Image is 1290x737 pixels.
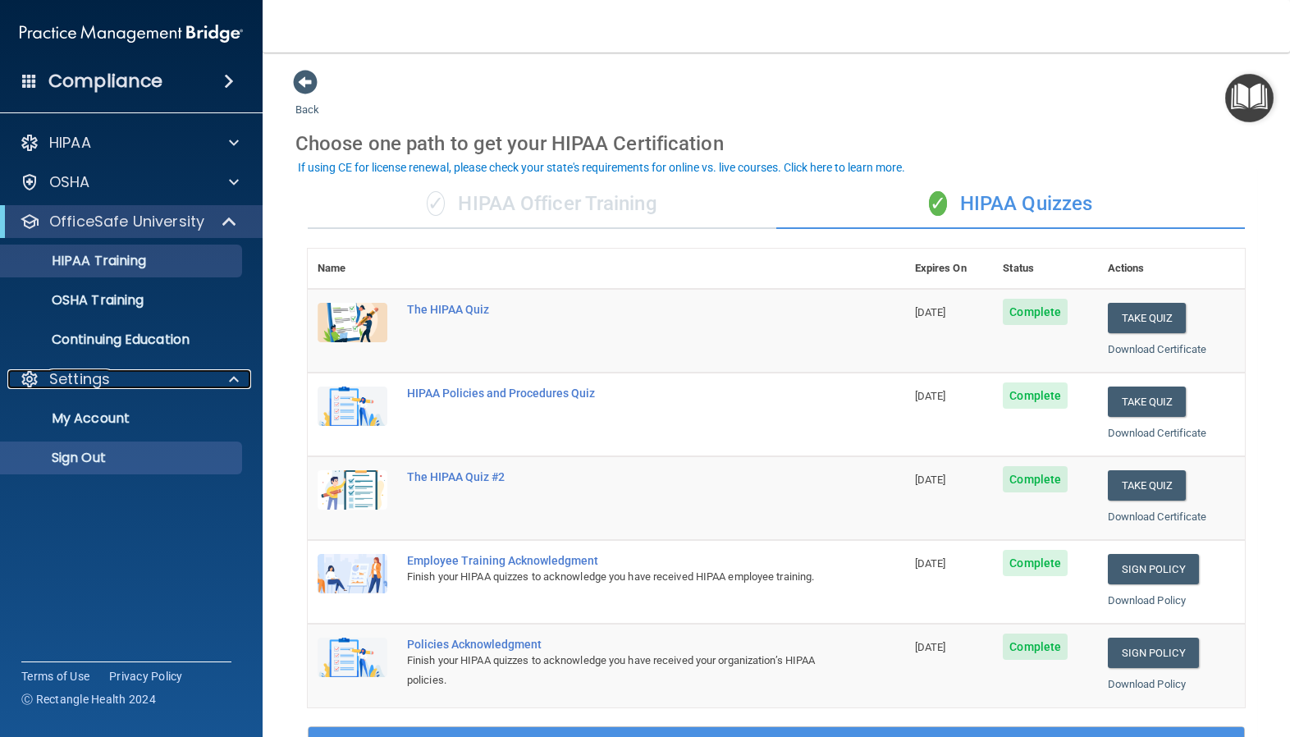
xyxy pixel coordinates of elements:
[295,120,1257,167] div: Choose one path to get your HIPAA Certification
[11,253,146,269] p: HIPAA Training
[1003,550,1068,576] span: Complete
[1108,470,1187,501] button: Take Quiz
[20,17,243,50] img: PMB logo
[1108,343,1207,355] a: Download Certificate
[427,191,445,216] span: ✓
[915,474,946,486] span: [DATE]
[407,638,823,651] div: Policies Acknowledgment
[407,470,823,483] div: The HIPAA Quiz #2
[407,567,823,587] div: Finish your HIPAA quizzes to acknowledge you have received HIPAA employee training.
[407,651,823,690] div: Finish your HIPAA quizzes to acknowledge you have received your organization’s HIPAA policies.
[1108,510,1207,523] a: Download Certificate
[11,450,235,466] p: Sign Out
[776,180,1245,229] div: HIPAA Quizzes
[49,172,90,192] p: OSHA
[1003,382,1068,409] span: Complete
[915,306,946,318] span: [DATE]
[1108,387,1187,417] button: Take Quiz
[1098,249,1245,289] th: Actions
[11,292,144,309] p: OSHA Training
[1225,74,1274,122] button: Open Resource Center
[407,554,823,567] div: Employee Training Acknowledgment
[298,162,905,173] div: If using CE for license renewal, please check your state's requirements for online vs. live cours...
[1108,303,1187,333] button: Take Quiz
[1108,427,1207,439] a: Download Certificate
[49,133,91,153] p: HIPAA
[993,249,1097,289] th: Status
[11,332,235,348] p: Continuing Education
[1006,620,1270,686] iframe: Drift Widget Chat Controller
[20,369,239,389] a: Settings
[295,84,319,116] a: Back
[20,133,239,153] a: HIPAA
[1108,594,1187,607] a: Download Policy
[295,159,908,176] button: If using CE for license renewal, please check your state's requirements for online vs. live cours...
[20,212,238,231] a: OfficeSafe University
[1003,634,1068,660] span: Complete
[915,641,946,653] span: [DATE]
[21,691,156,707] span: Ⓒ Rectangle Health 2024
[905,249,994,289] th: Expires On
[21,668,89,684] a: Terms of Use
[915,390,946,402] span: [DATE]
[109,668,183,684] a: Privacy Policy
[915,557,946,570] span: [DATE]
[11,410,235,427] p: My Account
[308,249,397,289] th: Name
[1108,554,1199,584] a: Sign Policy
[407,303,823,316] div: The HIPAA Quiz
[49,369,110,389] p: Settings
[929,191,947,216] span: ✓
[407,387,823,400] div: HIPAA Policies and Procedures Quiz
[308,180,776,229] div: HIPAA Officer Training
[1108,678,1187,690] a: Download Policy
[1003,466,1068,492] span: Complete
[1003,299,1068,325] span: Complete
[49,212,204,231] p: OfficeSafe University
[20,172,239,192] a: OSHA
[48,70,162,93] h4: Compliance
